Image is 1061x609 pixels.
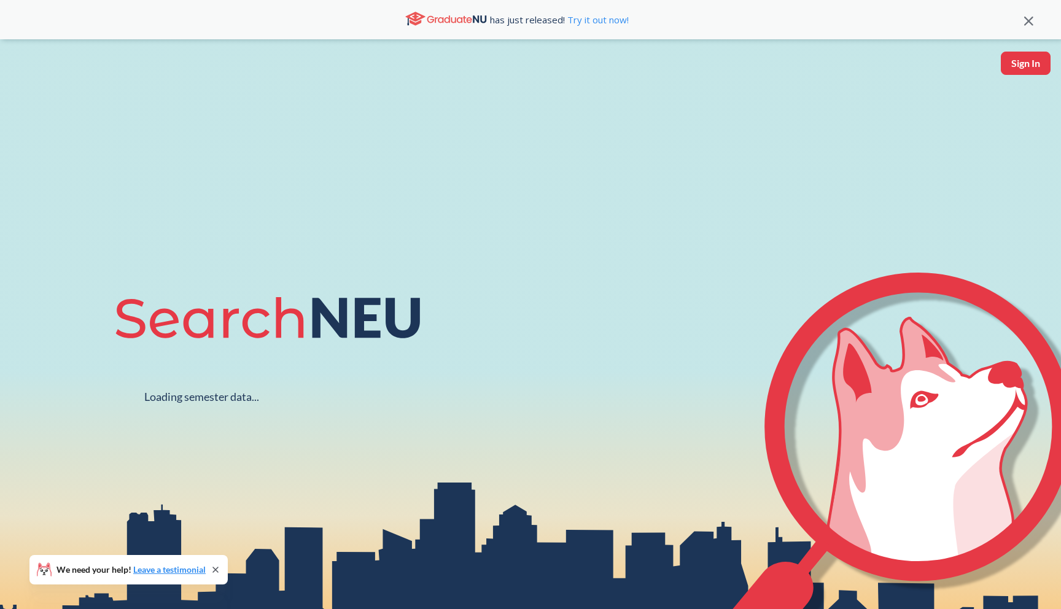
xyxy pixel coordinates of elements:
[12,52,41,89] img: sandbox logo
[490,13,629,26] span: has just released!
[56,565,206,574] span: We need your help!
[565,14,629,26] a: Try it out now!
[133,564,206,575] a: Leave a testimonial
[12,52,41,93] a: sandbox logo
[1001,52,1051,75] button: Sign In
[144,390,259,404] div: Loading semester data...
